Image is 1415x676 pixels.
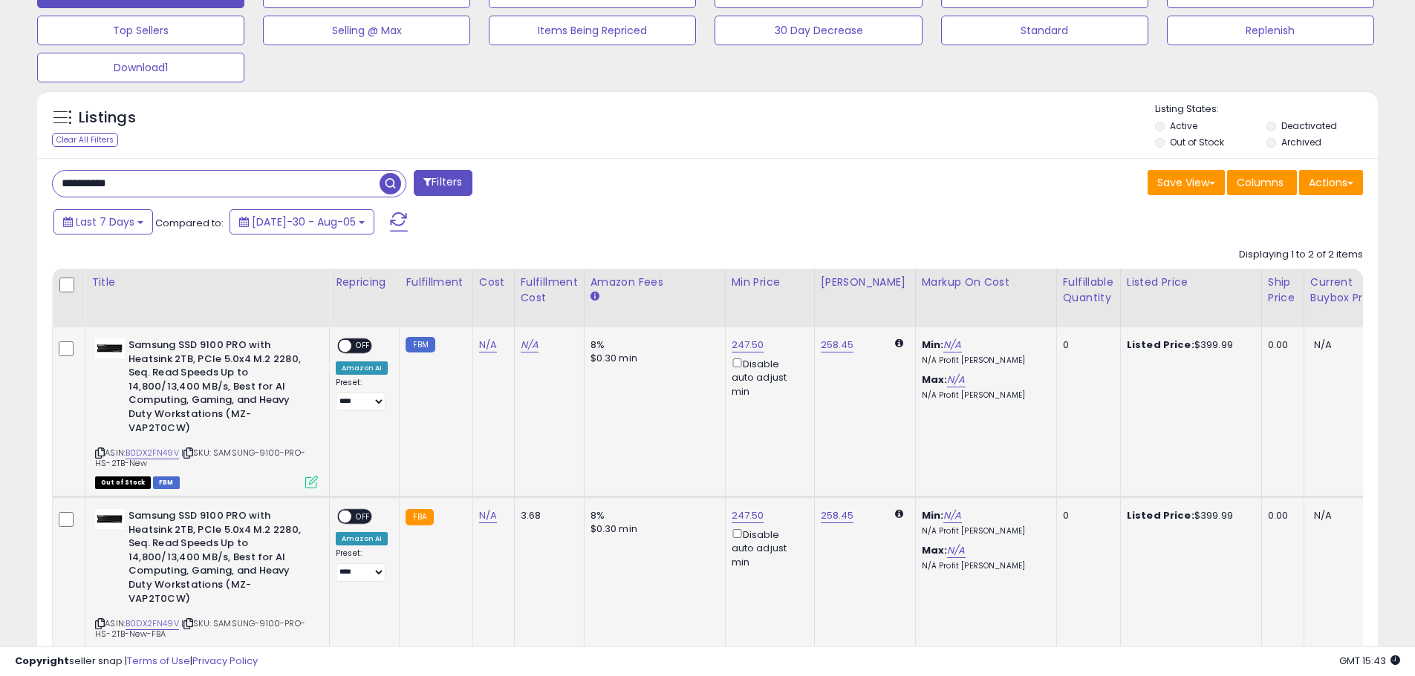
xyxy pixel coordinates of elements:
a: N/A [479,338,497,352]
button: [DATE]-30 - Aug-05 [230,209,374,234]
div: Preset: [336,378,388,411]
p: N/A Profit [PERSON_NAME] [922,561,1045,571]
strong: Copyright [15,654,69,668]
span: | SKU: SAMSUNG-9100-PRO-HS-2TB-New-FBA [95,617,305,640]
a: N/A [521,338,539,352]
button: 30 Day Decrease [715,16,922,45]
h5: Listings [79,108,136,128]
a: N/A [943,508,961,523]
div: $399.99 [1127,338,1250,352]
b: Listed Price: [1127,508,1194,522]
b: Max: [922,543,948,557]
span: N/A [1314,508,1332,522]
div: $0.30 min [591,522,714,536]
div: 0.00 [1268,509,1292,522]
div: Amazon AI [336,532,388,545]
div: 8% [591,338,714,352]
a: N/A [947,543,965,558]
i: Calculated using Dynamic Max Price. [895,338,903,348]
div: Disable auto adjust min [732,355,803,398]
span: OFF [351,511,375,523]
b: Listed Price: [1127,338,1194,352]
span: Compared to: [155,216,224,230]
div: 3.68 [521,509,573,522]
b: Max: [922,373,948,387]
div: Listed Price [1127,275,1255,290]
a: N/A [947,373,965,387]
button: Columns [1227,170,1297,195]
button: Save View [1148,170,1225,195]
span: OFF [351,340,375,352]
th: The percentage added to the cost of goods (COGS) that forms the calculator for Min & Max prices. [915,269,1056,327]
div: Title [91,275,323,290]
div: 8% [591,509,714,522]
div: Fulfillable Quantity [1063,275,1114,306]
div: Fulfillment Cost [521,275,578,306]
span: | SKU: SAMSUNG-9100-PRO-HS-2TB-New [95,447,305,469]
a: B0DX2FN49V [126,447,179,459]
div: ASIN: [95,338,318,487]
p: N/A Profit [PERSON_NAME] [922,526,1045,536]
div: Displaying 1 to 2 of 2 items [1239,248,1363,262]
img: 31CdT4oLpCL._SL40_.jpg [95,509,125,529]
a: 247.50 [732,508,764,523]
div: $399.99 [1127,509,1250,522]
label: Out of Stock [1170,136,1224,148]
b: Samsung SSD 9100 PRO with Heatsink 2TB, PCIe 5.0x4 M.2 2280, Seq. Read Speeds Up to 14,800/13,400... [129,509,309,609]
div: 0.00 [1268,338,1292,352]
p: N/A Profit [PERSON_NAME] [922,390,1045,401]
button: Replenish [1167,16,1374,45]
div: [PERSON_NAME] [821,275,909,290]
b: Min: [922,338,944,352]
div: Current Buybox Price [1310,275,1387,306]
span: [DATE]-30 - Aug-05 [252,214,356,229]
button: Actions [1299,170,1363,195]
div: Amazon Fees [591,275,719,290]
span: Columns [1237,175,1284,190]
button: Items Being Repriced [489,16,696,45]
label: Archived [1281,136,1321,148]
div: $0.30 min [591,352,714,365]
span: All listings that are currently out of stock and unavailable for purchase on Amazon [95,476,151,489]
button: Download1 [37,53,244,82]
div: Clear All Filters [52,133,118,147]
a: N/A [943,338,961,352]
button: Top Sellers [37,16,244,45]
div: seller snap | | [15,654,258,669]
div: Fulfillment [406,275,466,290]
div: Ship Price [1268,275,1298,306]
div: Repricing [336,275,393,290]
div: Amazon AI [336,361,388,375]
p: Listing States: [1155,102,1378,117]
span: 2025-08-14 15:43 GMT [1339,654,1400,668]
i: Calculated using Dynamic Max Price. [895,509,903,519]
div: Cost [479,275,508,290]
small: FBA [406,509,433,525]
img: 31CdT4oLpCL._SL40_.jpg [95,338,125,358]
a: N/A [479,508,497,523]
a: Terms of Use [127,654,190,668]
a: B0DX2FN49V [126,617,179,630]
a: 258.45 [821,508,854,523]
div: 0 [1063,509,1109,522]
b: Min: [922,508,944,522]
span: FBM [153,476,180,489]
p: N/A Profit [PERSON_NAME] [922,355,1045,366]
div: Preset: [336,548,388,582]
b: Samsung SSD 9100 PRO with Heatsink 2TB, PCIe 5.0x4 M.2 2280, Seq. Read Speeds Up to 14,800/13,400... [129,338,309,439]
span: Last 7 Days [76,214,134,229]
div: 0 [1063,338,1109,352]
div: Min Price [732,275,808,290]
small: Amazon Fees. [591,290,599,303]
label: Active [1170,119,1197,132]
span: N/A [1314,338,1332,352]
a: Privacy Policy [192,654,258,668]
button: Standard [941,16,1148,45]
a: 247.50 [732,338,764,352]
small: FBM [406,337,435,352]
div: Markup on Cost [922,275,1050,290]
button: Selling @ Max [263,16,470,45]
div: Disable auto adjust min [732,526,803,569]
button: Filters [414,170,472,196]
a: 258.45 [821,338,854,352]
